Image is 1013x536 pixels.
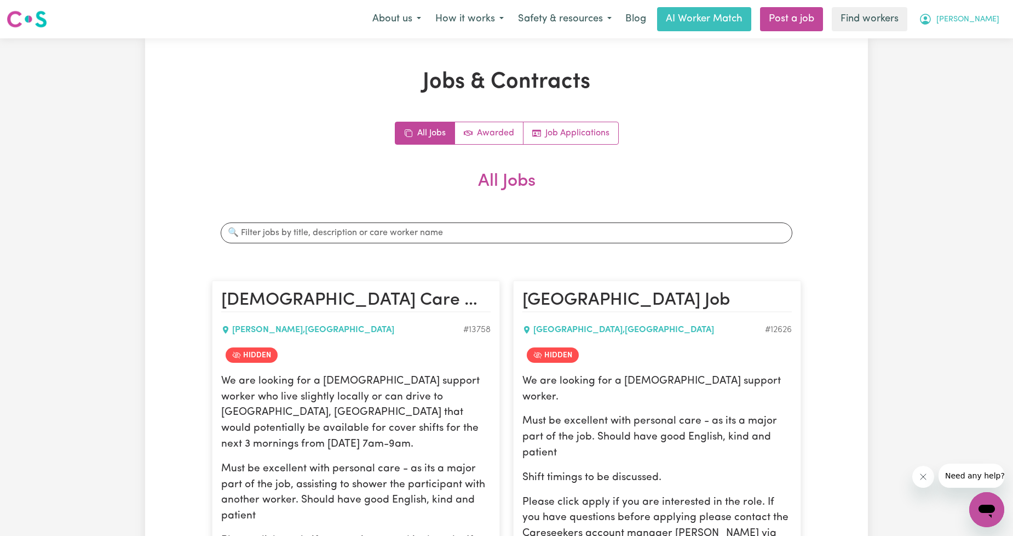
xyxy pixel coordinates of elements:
span: Need any help? [7,8,66,16]
h1: Jobs & Contracts [212,69,801,95]
p: Must be excellent with personal care - as its a major part of the job. Should have good English, ... [522,414,792,461]
input: 🔍 Filter jobs by title, description or care worker name [221,223,792,243]
span: [PERSON_NAME] [936,14,999,26]
button: My Account [912,8,1006,31]
div: [GEOGRAPHIC_DATA] , [GEOGRAPHIC_DATA] [522,323,765,337]
p: We are looking for a [DEMOGRAPHIC_DATA] support worker. [522,374,792,406]
a: Post a job [760,7,823,31]
a: Blog [619,7,653,31]
p: Must be excellent with personal care - as its a major part of the job, assisting to shower the pa... [221,461,491,524]
h2: All Jobs [212,171,801,209]
a: All jobs [395,122,455,144]
p: We are looking for a [DEMOGRAPHIC_DATA] support worker who live slightly locally or can drive to ... [221,374,491,453]
div: Job ID #12626 [765,323,792,337]
p: Shift timings to be discussed. [522,470,792,486]
a: Active jobs [455,122,523,144]
a: Careseekers logo [7,7,47,32]
a: Job applications [523,122,618,144]
iframe: Close message [912,466,934,488]
div: [PERSON_NAME] , [GEOGRAPHIC_DATA] [221,323,463,337]
span: Job is hidden [226,347,278,363]
button: How it works [428,8,511,31]
iframe: Message from company [939,464,1004,488]
h2: Italy Job [522,290,792,312]
iframe: Button to launch messaging window [969,492,1004,527]
img: Careseekers logo [7,9,47,29]
h2: Female Care Worker Needed In Willoughby for cover shifts, NSW [221,290,491,312]
button: Safety & resources [511,8,619,31]
span: Job is hidden [527,347,579,363]
button: About us [365,8,428,31]
a: AI Worker Match [657,7,751,31]
div: Job ID #13758 [463,323,491,337]
a: Find workers [832,7,907,31]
